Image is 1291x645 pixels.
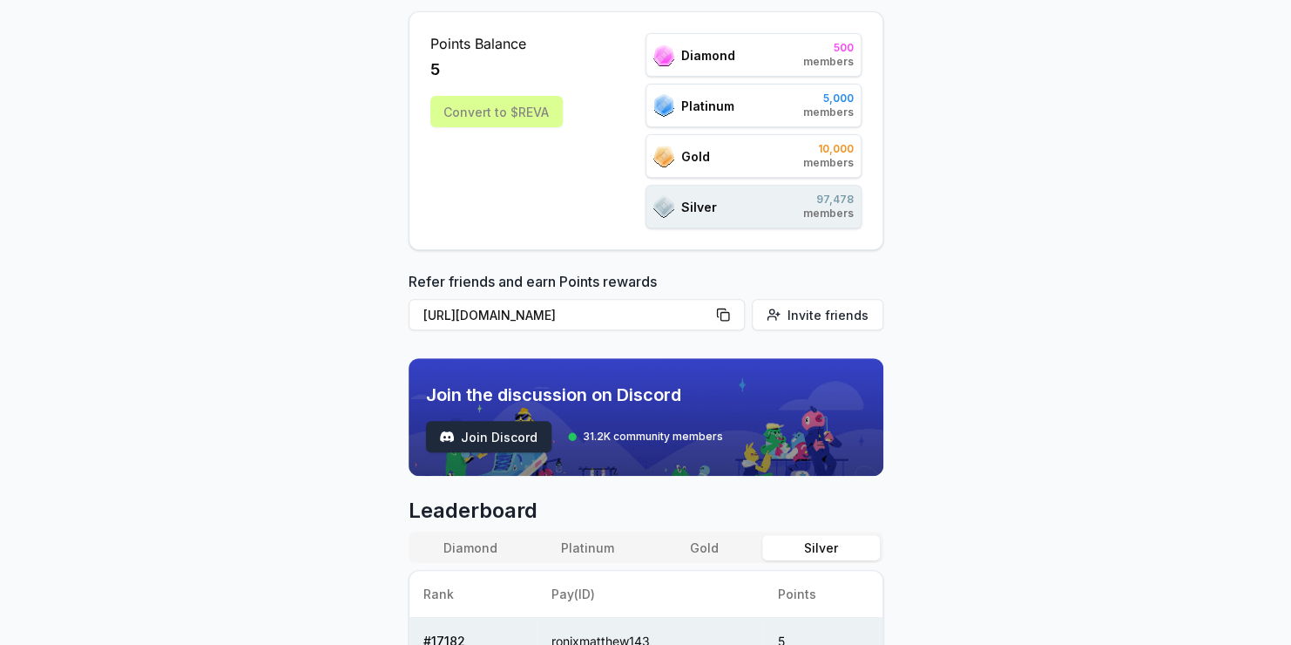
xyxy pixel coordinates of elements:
img: ranks_icon [653,146,674,167]
span: Platinum [681,97,734,115]
span: members [803,55,854,69]
span: Diamond [681,46,735,64]
img: ranks_icon [653,94,674,117]
a: testJoin Discord [426,421,551,452]
button: Invite friends [752,299,883,330]
img: test [440,430,454,444]
span: 31.2K community members [583,430,723,444]
th: Points [763,571,882,618]
button: Silver [762,535,879,560]
img: ranks_icon [653,44,674,66]
img: discord_banner [409,358,883,476]
span: members [803,156,854,170]
th: Pay(ID) [537,571,763,618]
span: Silver [681,198,717,216]
span: Join the discussion on Discord [426,383,723,407]
span: Join Discord [461,428,537,446]
span: 500 [803,41,854,55]
div: Refer friends and earn Points rewards [409,271,883,337]
span: Invite friends [787,306,869,324]
button: [URL][DOMAIN_NAME] [409,299,745,330]
span: Points Balance [430,33,563,54]
span: Leaderboard [409,497,883,525]
span: 10,000 [803,142,854,156]
span: 97,478 [803,193,854,207]
span: members [803,207,854,221]
span: Gold [681,147,710,166]
button: Platinum [529,535,645,560]
span: 5,000 [803,92,854,105]
span: 5 [430,58,440,82]
th: Rank [409,571,537,618]
button: Join Discord [426,421,551,452]
img: ranks_icon [653,195,674,218]
button: Diamond [412,535,529,560]
span: members [803,105,854,119]
button: Gold [645,535,762,560]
